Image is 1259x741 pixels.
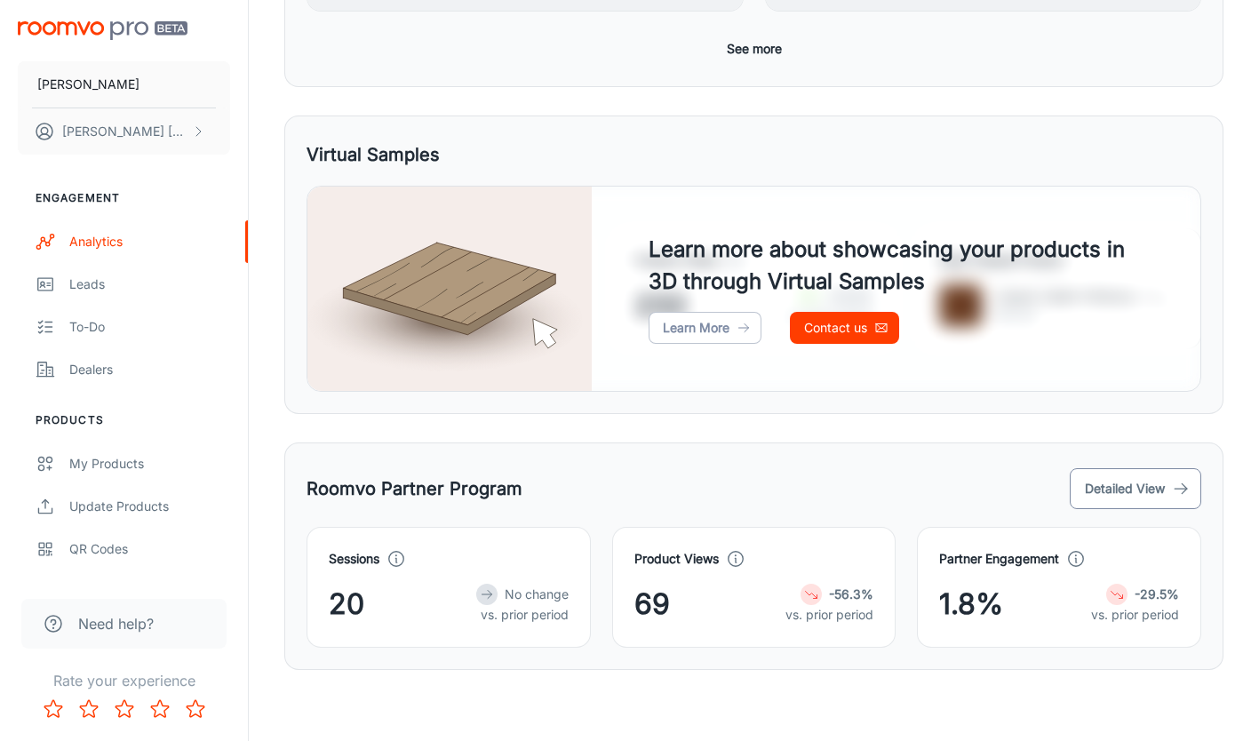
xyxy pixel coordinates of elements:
h5: Roomvo Partner Program [307,475,522,502]
button: Rate 3 star [107,691,142,727]
h4: Sessions [329,549,379,569]
div: To-do [69,317,230,337]
a: Contact us [790,312,899,344]
h4: Learn more about showcasing your products in 3D through Virtual Samples [649,234,1143,298]
h5: Virtual Samples [307,141,440,168]
p: Rate your experience [14,670,234,691]
span: Need help? [78,613,154,634]
strong: -29.5% [1135,586,1179,602]
div: QR Codes [69,539,230,559]
p: [PERSON_NAME] [PERSON_NAME] [62,122,187,141]
div: Dealers [69,360,230,379]
button: [PERSON_NAME] [PERSON_NAME] [18,108,230,155]
p: [PERSON_NAME] [37,75,139,94]
p: vs. prior period [785,605,873,625]
a: Learn More [649,312,761,344]
button: Detailed View [1070,468,1201,509]
h4: Product Views [634,549,719,569]
button: Rate 5 star [178,691,213,727]
button: Rate 4 star [142,691,178,727]
div: Analytics [69,232,230,251]
button: See more [720,33,789,65]
span: 1.8% [939,583,1003,625]
div: Update Products [69,497,230,516]
p: vs. prior period [1091,605,1179,625]
strong: -56.3% [829,586,873,602]
span: No change [505,586,569,602]
button: Rate 1 star [36,691,71,727]
h4: Partner Engagement [939,549,1059,569]
img: Roomvo PRO Beta [18,21,187,40]
div: Leads [69,275,230,294]
button: Rate 2 star [71,691,107,727]
div: My Products [69,454,230,474]
span: 69 [634,583,670,625]
span: 20 [329,583,364,625]
button: [PERSON_NAME] [18,61,230,108]
p: vs. prior period [476,605,569,625]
